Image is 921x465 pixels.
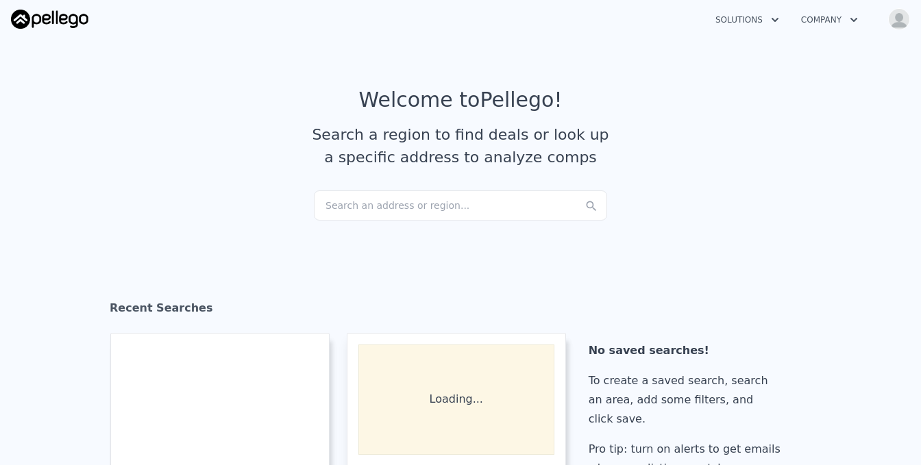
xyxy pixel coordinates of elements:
[359,88,563,112] div: Welcome to Pellego !
[589,371,786,429] div: To create a saved search, search an area, add some filters, and click save.
[11,10,88,29] img: Pellego
[307,123,614,168] div: Search a region to find deals or look up a specific address to analyze comps
[888,8,910,30] img: avatar
[358,344,554,455] div: Loading...
[589,341,786,360] div: No saved searches!
[110,289,811,333] div: Recent Searches
[790,8,869,32] button: Company
[314,190,607,221] div: Search an address or region...
[704,8,790,32] button: Solutions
